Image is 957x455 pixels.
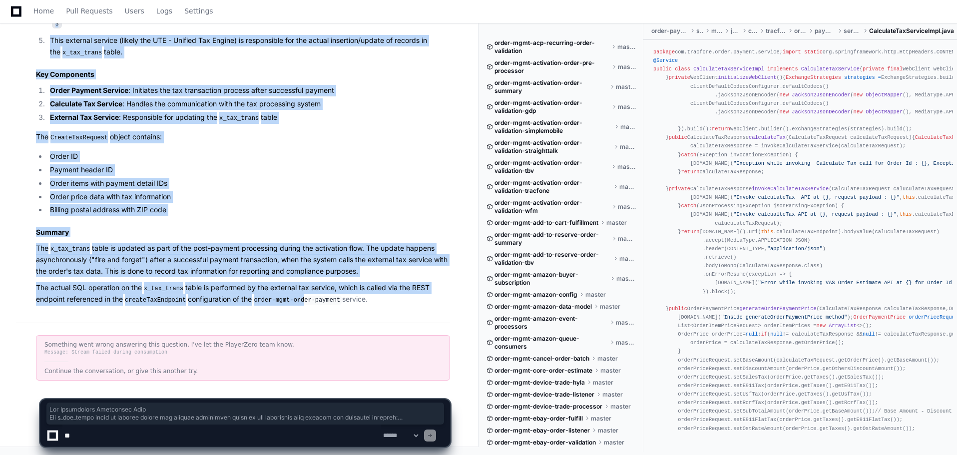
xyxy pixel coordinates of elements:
[863,331,875,337] span: null
[776,74,782,80] span: ()
[617,163,636,171] span: master
[718,74,776,80] span: initializeWebClient
[783,49,801,55] span: import
[44,341,442,349] div: Something went wrong answering this question. I've let the PlayerZero team know.
[585,291,606,299] span: master
[801,66,860,72] span: CalculateTaxService
[593,379,613,387] span: master
[866,91,903,97] span: ObjectMapper
[770,331,783,337] span: null
[669,306,687,312] span: public
[494,119,612,135] span: order-mgmt-activation-order-validation-simplemobile
[494,291,577,299] span: order-mgmt-amazon-config
[681,169,699,175] span: return
[44,367,442,375] div: Continue the conversation, or give this another try.
[494,99,610,115] span: order-mgmt-activation-order-validation-gdp
[618,103,636,111] span: master
[761,331,767,337] span: if
[878,74,881,80] span: =
[853,109,862,115] span: new
[494,219,598,227] span: order-mgmt-add-to-cart-fulfillment
[853,314,906,320] span: OrderPaymentPrice
[494,59,610,75] span: order-mgmt-activation-order-pre-processor
[50,35,450,58] p: This external service (likely the UTE - Unified Tax Engine) is responsible for the actual inserti...
[66,8,112,14] span: Pull Requests
[619,255,636,263] span: master
[653,57,678,63] span: @Service
[616,339,636,347] span: master
[494,139,612,155] span: order-mgmt-activation-order-validation-straighttalk
[863,66,884,72] span: private
[746,331,758,337] span: null
[606,219,627,227] span: master
[653,49,675,55] span: package
[616,83,636,91] span: master
[696,27,704,35] span: src
[494,179,611,195] span: order-mgmt-activation-order-validation-tracfone
[749,134,786,140] span: calculateTax
[123,296,188,305] code: createTaxEndpoint
[619,183,636,191] span: master
[47,191,450,203] li: Order price data with tax information
[494,251,611,267] span: order-mgmt-add-to-reserve-order-validation-tbv
[712,126,730,132] span: return
[616,275,636,283] span: master
[618,63,636,71] span: master
[597,355,618,363] span: master
[52,19,62,29] span: 3
[47,85,450,96] li: : Initiates the tax transaction process after successful payment
[142,284,185,293] code: x_tax_trans
[36,282,450,306] p: The actual SQL operation on the table is performed by the external tax service, which is called v...
[36,69,450,79] h2: Key Components
[494,231,610,247] span: order-mgmt-add-to-reserve-order-summary
[217,114,261,123] code: x_tax_trans
[844,27,861,35] span: service
[494,79,608,95] span: order-mgmt-activation-order-summary
[47,178,450,189] li: Order items with payment detail IDs
[711,27,722,35] span: main
[620,143,636,151] span: master
[47,98,450,110] li: : Handles the communication with the tax processing system
[853,91,862,97] span: new
[792,91,850,97] span: Jackson2JsonEncoder
[900,211,912,217] span: this
[47,112,450,124] li: : Responsible for updating the table
[33,8,54,14] span: Home
[36,243,450,277] p: The table is updated as part of the post-payment processing during the activation flow. The updat...
[36,131,450,143] p: The object contains:
[794,27,807,35] span: order
[752,186,829,192] span: invokeCalculateTaxService
[675,66,690,72] span: class
[733,194,900,200] span: "Invoke calculateTax API at {}, request payload : {}"
[494,39,609,55] span: order-mgmt-acp-recurring-order-validation
[184,8,213,14] span: Settings
[47,164,450,176] li: Payment header ID
[494,271,608,287] span: order-mgmt-amazon-buyer-subscription
[681,228,699,234] span: return
[740,306,817,312] span: generateOrderPaymentPrice
[903,194,915,200] span: this
[866,109,903,115] span: ObjectMapper
[669,74,690,80] span: private
[681,203,696,209] span: catch
[693,66,764,72] span: CalculateTaxServiceImpl
[494,379,585,387] span: order-mgmt-device-trade-hyla
[767,246,823,252] span: "application/json"
[494,355,589,363] span: order-mgmt-cancel-order-batch
[494,315,608,331] span: order-mgmt-amazon-event-processors
[494,199,610,215] span: order-mgmt-activation-order-validation-wfm
[733,211,897,217] span: "Invoke calcualteTax API at {}, request payload : {}"
[780,109,789,115] span: new
[494,159,609,175] span: order-mgmt-activation-order-validation-tbv
[829,323,856,329] span: ArrayList
[125,8,144,14] span: Users
[731,27,740,35] span: java
[36,227,450,237] h2: Summary
[600,303,620,311] span: master
[494,367,592,375] span: order-mgmt-core-order-estimate
[494,335,608,351] span: order-mgmt-amazon-queue-consumers
[653,66,672,72] span: public
[618,203,636,211] span: master
[47,151,450,162] li: Order ID
[651,27,688,35] span: order-payment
